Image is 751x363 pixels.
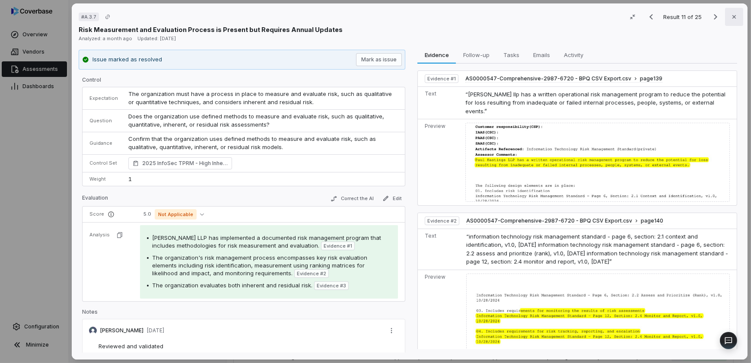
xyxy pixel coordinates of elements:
[89,140,118,146] p: Guidance
[128,175,132,182] span: 1
[466,233,728,265] span: “information technology risk management standard - page 6, section: 2.1 context and identificatio...
[427,75,456,82] span: Evidence # 1
[418,119,462,205] td: Preview
[427,217,457,224] span: Evidence # 2
[466,217,663,225] button: AS0000547-Comprehensive-2987-6720 - BPQ CSV Export.csvpage140
[152,282,312,289] span: The organization evaluates both inherent and residual risk.
[324,242,352,249] span: Evidence # 1
[142,159,228,168] span: 2025 InfoSec TPRM - High Inherent Risk (TruSight Supported) Enterprise Risk Management
[128,113,386,128] span: Does the organization use defined methods to measure and evaluate risk, such as qualitative, quan...
[418,86,462,119] td: Text
[82,194,108,205] p: Evaluation
[89,95,118,102] p: Expectation
[152,234,381,249] span: [PERSON_NAME] LLP has implemented a documented risk management program that includes methodologie...
[79,35,132,41] span: Analyzed: a month ago
[89,118,118,124] p: Question
[643,12,660,22] button: Previous result
[147,328,164,333] p: [DATE]
[89,211,130,218] p: Score
[128,135,398,152] p: Confirm that the organization uses defined methods to measure and evaluate risk, such as qualitat...
[89,160,118,166] p: Control Set
[81,13,96,20] span: # A.3.7
[137,35,176,41] span: Updated: [DATE]
[465,91,726,115] span: “[PERSON_NAME] llp has a written operational risk management program to reduce the potential for ...
[155,209,197,220] span: Not Applicable
[152,254,367,277] span: The organization's risk management process encompasses key risk evaluation elements including ris...
[82,309,405,319] p: Notes
[530,49,554,60] span: Emails
[663,12,703,22] p: Result 11 of 25
[327,194,377,204] button: Correct the AI
[459,49,493,60] span: Follow-up
[379,193,405,204] button: Edit
[140,209,207,220] button: 5.0Not Applicable
[82,76,405,87] p: Control
[99,343,163,350] span: Reviewed and validated
[89,327,97,334] img: Isaac Mousel avatar
[317,282,346,289] span: Evidence # 3
[89,176,118,182] p: Weight
[465,75,662,83] button: AS0000547-Comprehensive-2987-6720 - BPQ CSV Export.csvpage139
[707,12,724,22] button: Next result
[297,270,326,277] span: Evidence # 2
[89,232,110,238] p: Analysis
[385,324,398,337] button: More actions
[465,75,631,82] span: AS0000547-Comprehensive-2987-6720 - BPQ CSV Export.csv
[100,328,143,333] p: [PERSON_NAME]
[128,90,394,106] span: The organization must have a process in place to measure and evaluate risk, such as qualitative o...
[92,55,162,64] p: Issue marked as resolved
[100,9,115,25] button: Copy link
[640,75,662,82] span: page 139
[421,49,452,60] span: Evidence
[418,229,463,270] td: Text
[560,49,587,60] span: Activity
[500,49,523,60] span: Tasks
[79,25,343,34] p: Risk Measurement and Evaluation Process is Present but Requires Annual Updates
[356,53,402,66] button: Mark as issue
[641,217,663,224] span: page 140
[466,217,632,224] span: AS0000547-Comprehensive-2987-6720 - BPQ CSV Export.csv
